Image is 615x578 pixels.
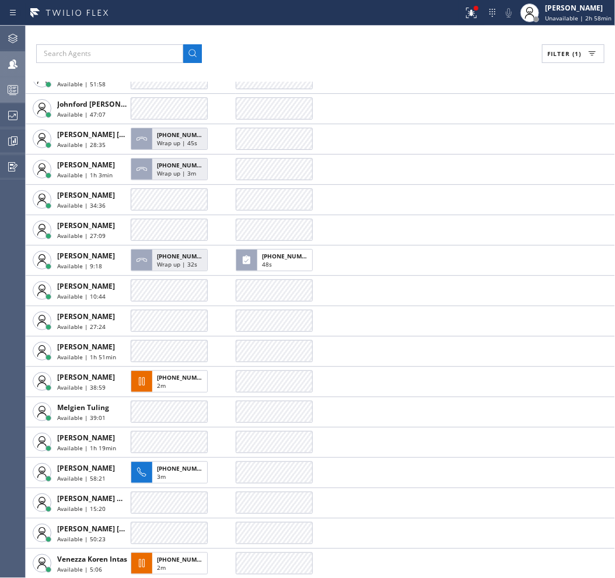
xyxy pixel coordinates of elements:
[547,50,581,58] span: Filter (1)
[57,414,106,422] span: Available | 39:01
[57,190,115,200] span: [PERSON_NAME]
[57,342,115,352] span: [PERSON_NAME]
[131,124,211,153] button: [PHONE_NUMBER]Wrap up | 45s
[157,555,210,563] span: [PHONE_NUMBER]
[57,171,113,179] span: Available | 1h 3min
[57,565,102,573] span: Available | 5:06
[57,505,106,513] span: Available | 15:20
[157,373,210,381] span: [PHONE_NUMBER]
[57,251,115,261] span: [PERSON_NAME]
[57,99,147,109] span: Johnford [PERSON_NAME]
[57,383,106,391] span: Available | 38:59
[57,554,127,564] span: Venezza Koren Intas
[545,3,611,13] div: [PERSON_NAME]
[57,129,195,139] span: [PERSON_NAME] [PERSON_NAME] Dahil
[57,262,102,270] span: Available | 9:18
[131,367,211,396] button: [PHONE_NUMBER]2m
[157,464,210,472] span: [PHONE_NUMBER]
[57,433,115,443] span: [PERSON_NAME]
[57,281,115,291] span: [PERSON_NAME]
[57,444,116,452] span: Available | 1h 19min
[57,311,115,321] span: [PERSON_NAME]
[57,220,115,230] span: [PERSON_NAME]
[157,563,166,572] span: 2m
[57,535,106,543] span: Available | 50:23
[131,155,211,184] button: [PHONE_NUMBER]Wrap up | 3m
[542,44,604,63] button: Filter (1)
[57,463,115,473] span: [PERSON_NAME]
[545,14,611,22] span: Unavailable | 2h 58min
[57,80,106,88] span: Available | 51:58
[57,201,106,209] span: Available | 34:36
[57,110,106,118] span: Available | 47:07
[57,323,106,331] span: Available | 27:24
[131,246,211,275] button: [PHONE_NUMBER]Wrap up | 32s
[262,260,272,268] span: 48s
[157,161,210,169] span: [PHONE_NUMBER]
[501,5,517,21] button: Mute
[131,458,211,487] button: [PHONE_NUMBER]3m
[131,549,211,578] button: [PHONE_NUMBER]2m
[57,474,106,482] span: Available | 58:21
[157,252,210,260] span: [PHONE_NUMBER]
[262,252,315,260] span: [PHONE_NUMBER]
[157,131,210,139] span: [PHONE_NUMBER]
[57,353,116,361] span: Available | 1h 51min
[57,493,145,503] span: [PERSON_NAME] Guingos
[57,402,109,412] span: Melgien Tuling
[157,139,197,147] span: Wrap up | 45s
[236,246,316,275] button: [PHONE_NUMBER]48s
[157,169,196,177] span: Wrap up | 3m
[36,44,183,63] input: Search Agents
[157,472,166,481] span: 3m
[57,524,174,534] span: [PERSON_NAME] [PERSON_NAME]
[57,141,106,149] span: Available | 28:35
[57,160,115,170] span: [PERSON_NAME]
[57,292,106,300] span: Available | 10:44
[57,232,106,240] span: Available | 27:09
[57,372,115,382] span: [PERSON_NAME]
[157,260,197,268] span: Wrap up | 32s
[157,381,166,390] span: 2m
